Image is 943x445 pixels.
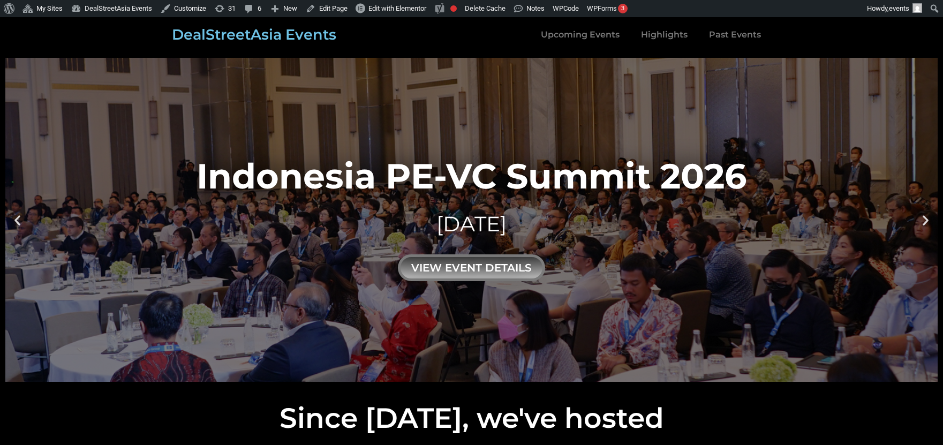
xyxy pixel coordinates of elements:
[398,254,545,281] div: view event details
[368,4,426,12] span: Edit with Elementor
[618,4,628,13] div: 3
[197,209,746,239] div: [DATE]
[11,213,24,227] div: Previous slide
[5,404,938,432] h2: Since [DATE], we've hosted
[197,159,746,193] div: Indonesia PE-VC Summit 2026
[450,5,457,12] div: Focus keyphrase not set
[889,4,909,12] span: events
[698,22,772,47] a: Past Events
[475,372,478,375] span: Go to slide 2
[5,58,938,382] a: Indonesia PE-VC Summit 2026[DATE]view event details
[172,26,336,43] a: DealStreetAsia Events
[530,22,630,47] a: Upcoming Events
[465,372,469,375] span: Go to slide 1
[630,22,698,47] a: Highlights
[919,213,932,227] div: Next slide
